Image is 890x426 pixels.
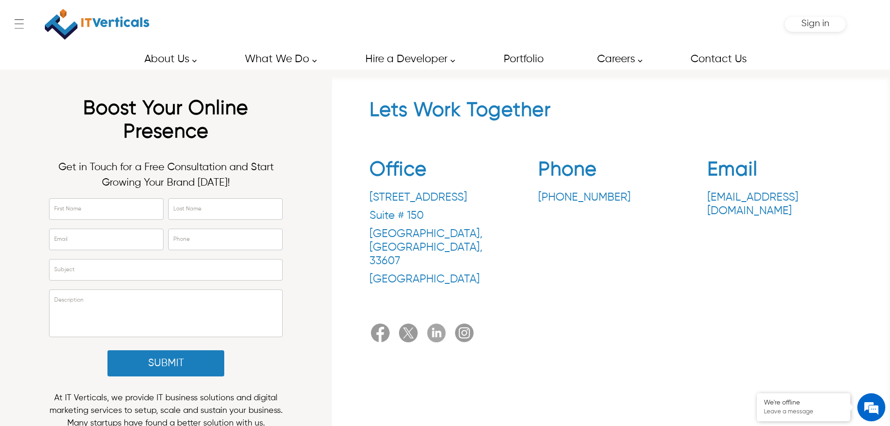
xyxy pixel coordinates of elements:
[427,324,446,342] img: Linkedin
[234,49,322,70] a: What We Do
[801,19,829,29] span: Sign in
[49,97,283,148] h1: Boost Your Online Presence
[371,324,399,346] a: Facebook
[455,324,474,342] img: It Verticals Instagram
[538,158,683,186] h2: Phone
[680,49,756,70] a: Contact Us
[399,324,427,346] a: Twitter
[355,49,460,70] a: Hire a Developer
[370,209,514,223] p: Suite # 150
[107,350,224,376] button: Submit
[538,191,683,204] a: [PHONE_NUMBER]
[455,324,483,346] a: It Verticals Instagram
[764,399,843,407] div: We're offline
[370,273,514,286] p: [GEOGRAPHIC_DATA]
[801,22,829,28] a: Sign in
[707,191,852,218] a: [EMAIL_ADDRESS][DOMAIN_NAME]
[49,160,283,191] p: Get in Touch for a Free Consultation and Start Growing Your Brand [DATE]!
[45,5,150,44] img: IT Verticals Inc
[427,324,455,346] a: Linkedin
[586,49,648,70] a: Careers
[493,49,554,70] a: Portfolio
[370,191,514,204] p: [STREET_ADDRESS]
[44,5,150,44] a: IT Verticals Inc
[764,408,843,416] p: Leave a message
[371,324,390,342] img: Facebook
[707,158,852,186] h2: Email
[370,158,514,186] h2: Office
[134,49,202,70] a: About Us
[370,227,514,268] p: [GEOGRAPHIC_DATA] , [GEOGRAPHIC_DATA] , 33607
[399,324,418,342] img: Twitter
[370,99,853,127] h2: Lets Work Together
